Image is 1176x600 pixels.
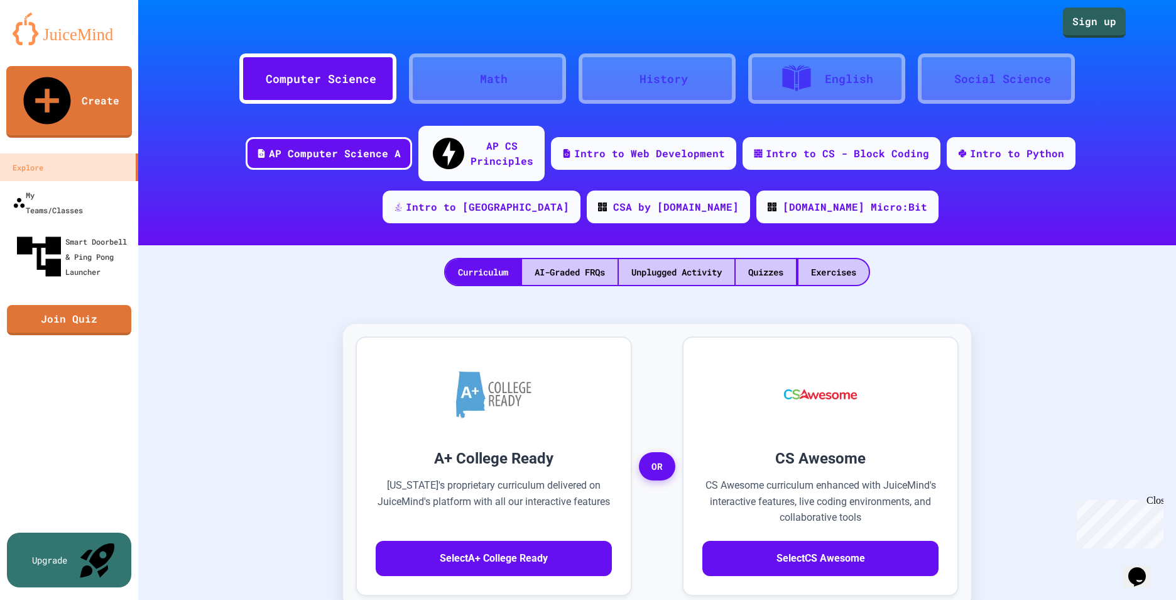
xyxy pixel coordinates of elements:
[32,553,67,567] div: Upgrade
[6,66,132,138] a: Create
[970,146,1064,161] div: Intro to Python
[771,357,870,432] img: CS Awesome
[1123,550,1163,587] iframe: chat widget
[13,230,133,283] div: Smart Doorbell & Ping Pong Launcher
[376,477,612,526] p: [US_STATE]'s proprietary curriculum delivered on JuiceMind's platform with all our interactive fe...
[639,452,675,481] span: OR
[1063,8,1126,38] a: Sign up
[766,146,929,161] div: Intro to CS - Block Coding
[768,203,776,211] img: CODE_logo_RGB.png
[376,447,612,470] h3: A+ College Ready
[406,199,569,214] div: Intro to [GEOGRAPHIC_DATA]
[640,70,688,87] div: History
[13,13,126,45] img: logo-orange.svg
[783,199,927,214] div: [DOMAIN_NAME] Micro:Bit
[13,187,83,218] div: My Teams/Classes
[376,541,612,576] button: SelectA+ College Ready
[619,259,734,285] div: Unplugged Activity
[613,199,739,214] div: CSA by [DOMAIN_NAME]
[471,138,533,169] div: AP CS Principles
[954,70,1051,87] div: Social Science
[445,259,521,285] div: Curriculum
[702,447,939,470] h3: CS Awesome
[7,305,131,335] a: Join Quiz
[480,70,508,87] div: Math
[574,146,725,161] div: Intro to Web Development
[5,5,87,80] div: Chat with us now!Close
[266,70,376,87] div: Computer Science
[522,259,618,285] div: AI-Graded FRQs
[798,259,869,285] div: Exercises
[1072,495,1163,548] iframe: chat widget
[825,70,873,87] div: English
[702,541,939,576] button: SelectCS Awesome
[702,477,939,526] p: CS Awesome curriculum enhanced with JuiceMind's interactive features, live coding environments, a...
[269,146,401,161] div: AP Computer Science A
[13,160,43,175] div: Explore
[736,259,796,285] div: Quizzes
[456,371,531,418] img: A+ College Ready
[598,203,607,211] img: CODE_logo_RGB.png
